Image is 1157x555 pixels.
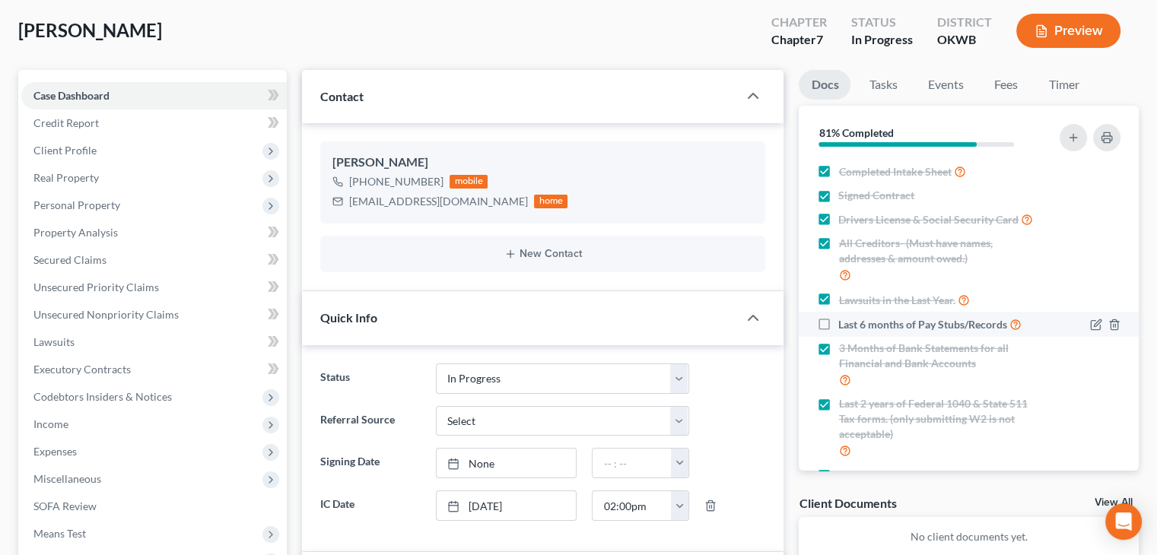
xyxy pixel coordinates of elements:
button: New Contact [332,248,753,260]
a: View All [1095,497,1133,508]
div: mobile [450,175,488,189]
span: Property Analysis [33,226,118,239]
div: District [937,14,992,31]
a: Case Dashboard [21,82,287,109]
span: Drivers License & Social Security Card [838,212,1019,227]
span: Lawsuits [33,335,75,348]
a: Executory Contracts [21,356,287,383]
a: Credit Report [21,109,287,137]
span: Quick Info [320,310,377,325]
span: Client Profile [33,144,97,157]
a: Fees [981,70,1030,100]
a: Unsecured Nonpriority Claims [21,301,287,328]
a: [DATE] [437,491,577,520]
span: Secured Claims [33,253,106,266]
a: SOFA Review [21,493,287,520]
span: Contact [320,89,364,103]
div: Status [851,14,913,31]
span: Last 6 months of Pay Stubs/Records [838,317,1007,332]
span: All Creditors- (Must have names, addresses & amount owed.) [838,236,1041,266]
span: Case Dashboard [33,89,110,102]
span: 3 Months of Bank Statements for all Financial and Bank Accounts [838,341,1041,371]
div: Chapter [771,14,827,31]
span: 7 [816,32,823,46]
label: Referral Source [313,406,428,436]
div: In Progress [851,31,913,49]
a: Timer [1036,70,1091,100]
label: IC Date [313,490,428,521]
span: Lawsuits in the Last Year. [838,293,955,308]
a: Lawsuits [21,328,287,356]
a: Docs [799,70,850,100]
span: Unsecured Priority Claims [33,281,159,293]
span: Real Property [33,171,99,184]
button: Preview [1016,14,1120,48]
strong: 81% Completed [818,126,893,139]
div: OKWB [937,31,992,49]
span: Means Test [33,527,86,540]
div: [PERSON_NAME] [332,154,753,172]
span: Expenses [33,445,77,458]
label: Status [313,363,428,394]
a: Tasks [857,70,909,100]
span: Real Property Deeds and Mortgages [838,468,1007,484]
input: -- : -- [593,491,672,520]
div: home [534,195,567,208]
div: [EMAIL_ADDRESS][DOMAIN_NAME] [349,194,528,209]
span: Signed Contract [838,188,914,203]
span: Codebtors Insiders & Notices [33,390,172,403]
p: No client documents yet. [811,529,1127,544]
label: Signing Date [313,448,428,478]
div: Open Intercom Messenger [1105,503,1142,540]
a: Property Analysis [21,219,287,246]
span: Income [33,417,68,430]
span: Credit Report [33,116,99,129]
a: Events [915,70,975,100]
span: Miscellaneous [33,472,101,485]
div: Client Documents [799,495,896,511]
span: Last 2 years of Federal 1040 & State 511 Tax forms. (only submitting W2 is not acceptable) [838,396,1041,442]
span: Completed Intake Sheet [838,164,951,179]
a: Secured Claims [21,246,287,274]
div: [PHONE_NUMBER] [349,174,443,189]
span: Unsecured Nonpriority Claims [33,308,179,321]
span: SOFA Review [33,499,97,512]
div: Chapter [771,31,827,49]
span: Executory Contracts [33,363,131,376]
input: -- : -- [593,449,672,477]
a: None [437,449,577,477]
span: [PERSON_NAME] [18,19,162,41]
span: Personal Property [33,198,120,211]
a: Unsecured Priority Claims [21,274,287,301]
